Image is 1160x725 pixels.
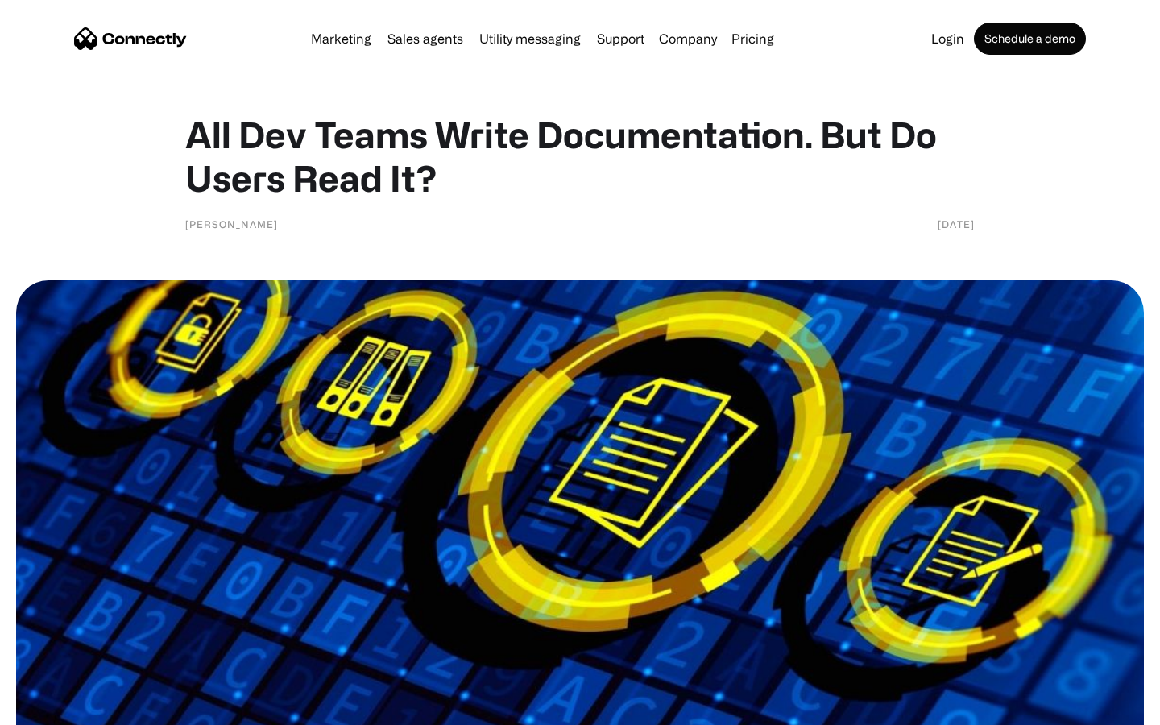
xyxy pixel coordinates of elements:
[304,32,378,45] a: Marketing
[473,32,587,45] a: Utility messaging
[938,216,975,232] div: [DATE]
[32,697,97,719] ul: Language list
[590,32,651,45] a: Support
[974,23,1086,55] a: Schedule a demo
[659,27,717,50] div: Company
[185,113,975,200] h1: All Dev Teams Write Documentation. But Do Users Read It?
[381,32,470,45] a: Sales agents
[185,216,278,232] div: [PERSON_NAME]
[725,32,781,45] a: Pricing
[16,697,97,719] aside: Language selected: English
[925,32,971,45] a: Login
